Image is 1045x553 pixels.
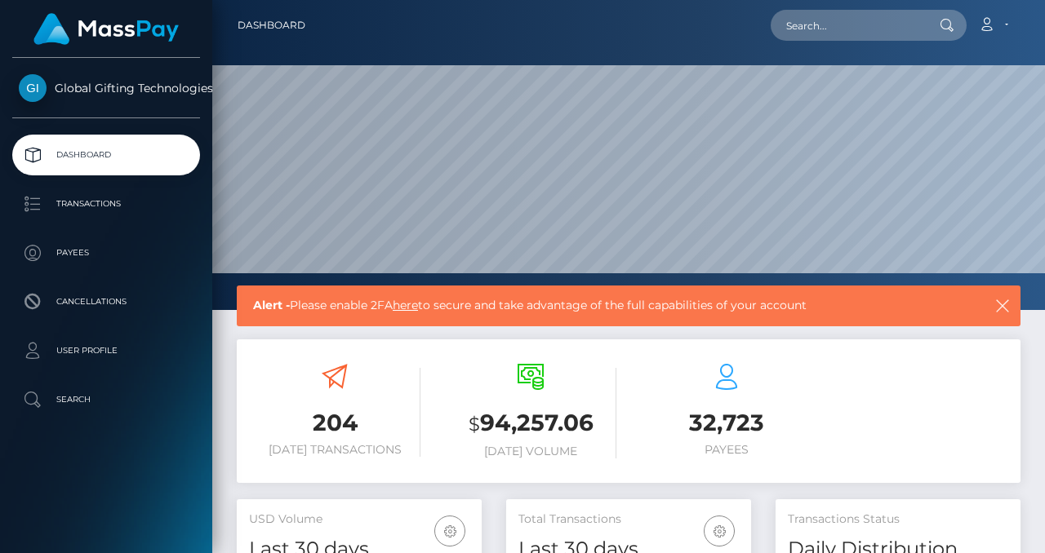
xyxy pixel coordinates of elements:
p: Dashboard [19,143,193,167]
h5: Total Transactions [518,511,739,528]
input: Search... [771,10,924,41]
a: Dashboard [12,135,200,175]
h6: [DATE] Transactions [249,443,420,457]
a: User Profile [12,330,200,371]
a: Cancellations [12,281,200,322]
a: here [393,298,418,312]
h6: [DATE] Volume [445,445,616,458]
h6: Payees [641,443,812,457]
a: Dashboard [238,8,305,42]
b: Alert - [253,298,290,312]
img: MassPay Logo [33,13,179,45]
h3: 94,257.06 [445,407,616,440]
p: Cancellations [19,290,193,314]
a: Payees [12,232,200,273]
a: Search [12,379,200,420]
p: User Profile [19,338,193,363]
h5: Transactions Status [788,511,1008,528]
a: Transactions [12,184,200,224]
h3: 32,723 [641,407,812,439]
span: Global Gifting Technologies Inc [12,81,200,95]
span: Please enable 2FA to secure and take advantage of the full capabilities of your account [253,297,922,314]
h3: 204 [249,407,420,439]
img: Global Gifting Technologies Inc [19,74,47,102]
p: Payees [19,241,193,265]
p: Transactions [19,192,193,216]
small: $ [469,413,480,436]
p: Search [19,387,193,412]
h5: USD Volume [249,511,469,528]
